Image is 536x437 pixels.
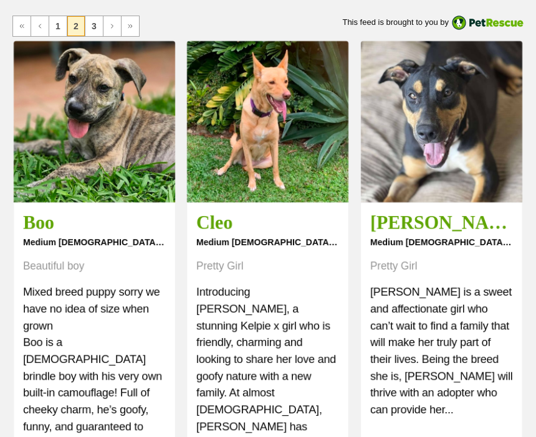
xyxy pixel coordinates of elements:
a: Last page [122,16,139,36]
nav: Pagination [12,16,524,37]
div: Pretty Girl [370,258,513,275]
div: medium [DEMOGRAPHIC_DATA] Dog [23,233,166,251]
div: medium [DEMOGRAPHIC_DATA] Dog [370,233,513,251]
p: [PERSON_NAME] is a sweet and affectionate girl who can’t wait to find a family that will make her... [370,284,513,418]
a: Page 1 [49,16,67,36]
a: First page [13,16,31,36]
div: Beautiful boy [23,258,166,275]
div: This feed is brought to you by [342,16,524,30]
h3: [PERSON_NAME] [370,212,513,233]
img: No photo for Cleo [187,41,348,202]
a: Previous page [31,16,49,36]
img: No photo for Nyree [361,41,522,202]
img: No photo for Boo [14,41,175,202]
div: Pretty Girl [196,258,339,275]
h3: Cleo [196,212,339,233]
img: logo-e224e6f780fb5917bec1dbf3a21bbac754714ae5b6737aabdf751b685950b380.svg [452,16,524,30]
a: Page 3 [85,16,103,36]
h3: Boo [23,212,166,233]
div: medium [DEMOGRAPHIC_DATA] Dog [196,233,339,251]
span: Page 2 [67,16,85,36]
a: Next page [103,16,121,36]
p: Mixed breed puppy sorry we have no idea of size when grown [23,284,166,334]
